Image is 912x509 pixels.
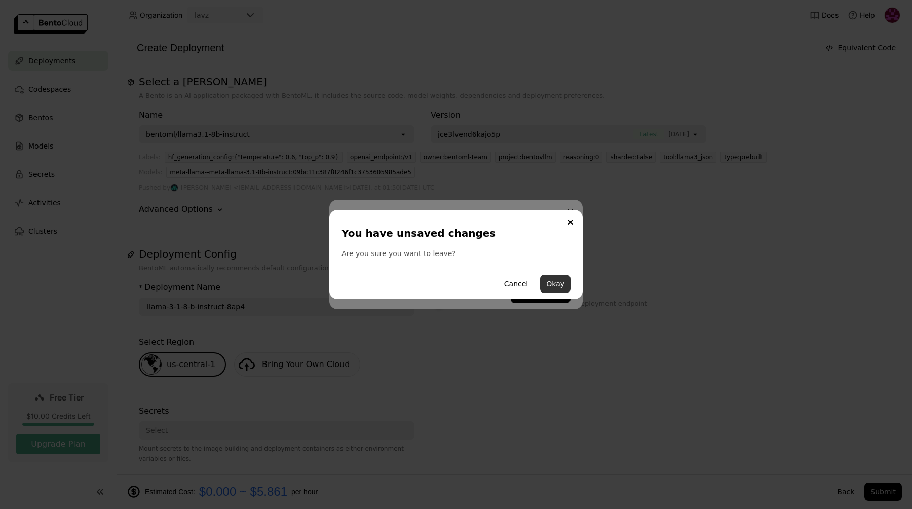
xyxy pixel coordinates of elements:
[341,226,566,240] div: You have unsaved changes
[341,248,571,259] div: Are you sure you want to leave?
[564,216,577,228] button: Close
[540,275,571,293] button: Okay
[329,210,583,299] div: dialog
[498,275,534,293] button: Cancel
